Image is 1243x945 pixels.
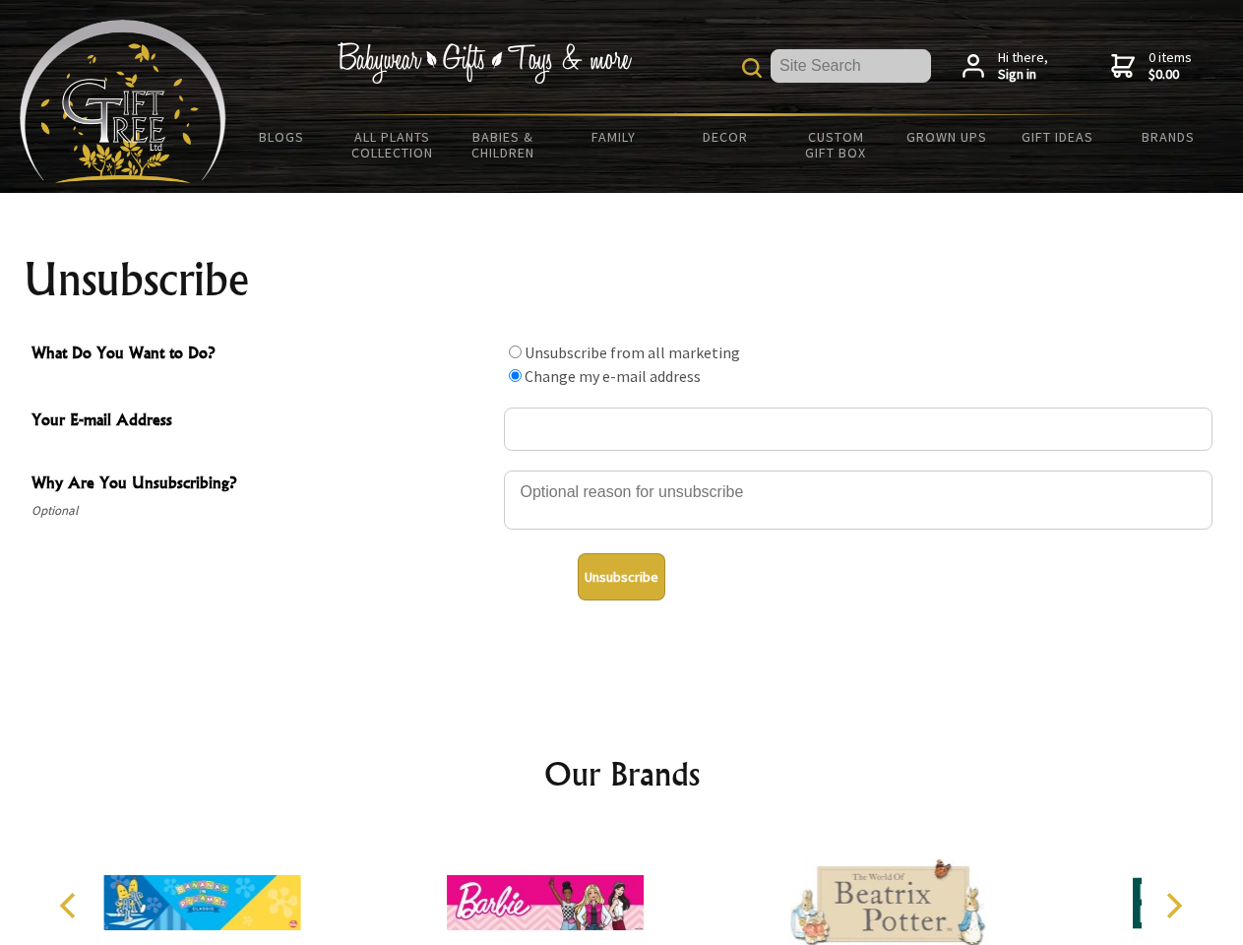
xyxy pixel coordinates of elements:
strong: $0.00 [1149,66,1192,84]
h2: Our Brands [39,750,1205,797]
a: Brands [1113,116,1224,157]
a: BLOGS [226,116,338,157]
a: Decor [669,116,780,157]
input: What Do You Want to Do? [509,369,522,382]
img: Babywear - Gifts - Toys & more [337,42,632,84]
a: Family [559,116,670,157]
a: All Plants Collection [338,116,449,173]
button: Unsubscribe [578,553,665,600]
button: Previous [49,884,93,927]
span: Why Are You Unsubscribing? [31,471,494,499]
strong: Sign in [998,66,1048,84]
textarea: Why Are You Unsubscribing? [504,471,1212,530]
a: Custom Gift Box [780,116,892,173]
a: Babies & Children [448,116,559,173]
span: Hi there, [998,49,1048,84]
span: What Do You Want to Do? [31,341,494,369]
span: Your E-mail Address [31,408,494,436]
input: Your E-mail Address [504,408,1212,451]
span: Optional [31,499,494,523]
a: Hi there,Sign in [963,49,1048,84]
img: product search [742,58,762,78]
a: Grown Ups [891,116,1002,157]
span: 0 items [1149,48,1192,84]
input: Site Search [771,49,931,83]
a: 0 items$0.00 [1111,49,1192,84]
h1: Unsubscribe [24,256,1220,303]
button: Next [1151,884,1195,927]
img: Babyware - Gifts - Toys and more... [20,20,226,183]
a: Gift Ideas [1002,116,1113,157]
input: What Do You Want to Do? [509,346,522,358]
label: Unsubscribe from all marketing [525,343,740,362]
label: Change my e-mail address [525,366,701,386]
